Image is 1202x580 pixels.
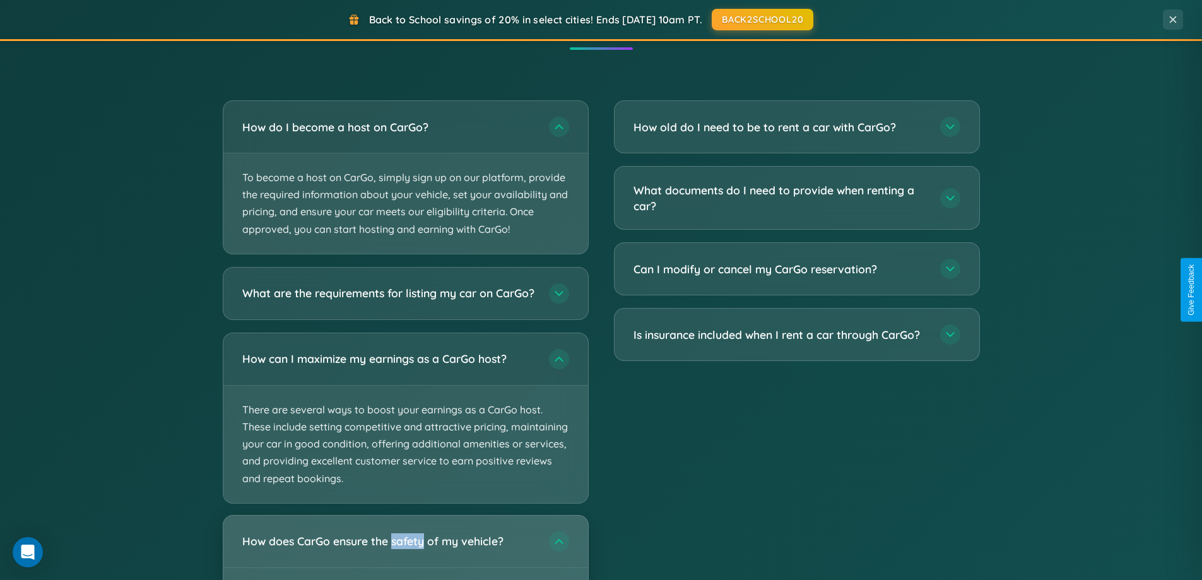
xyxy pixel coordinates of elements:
p: To become a host on CarGo, simply sign up on our platform, provide the required information about... [223,153,588,254]
button: BACK2SCHOOL20 [712,9,813,30]
h3: What are the requirements for listing my car on CarGo? [242,285,536,301]
h3: How do I become a host on CarGo? [242,119,536,135]
h3: What documents do I need to provide when renting a car? [633,182,928,213]
h3: How old do I need to be to rent a car with CarGo? [633,119,928,135]
h3: How can I maximize my earnings as a CarGo host? [242,351,536,367]
h3: How does CarGo ensure the safety of my vehicle? [242,533,536,549]
h3: Is insurance included when I rent a car through CarGo? [633,327,928,343]
span: Back to School savings of 20% in select cities! Ends [DATE] 10am PT. [369,13,702,26]
div: Open Intercom Messenger [13,537,43,567]
p: There are several ways to boost your earnings as a CarGo host. These include setting competitive ... [223,386,588,503]
div: Give Feedback [1187,264,1196,316]
h3: Can I modify or cancel my CarGo reservation? [633,261,928,277]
